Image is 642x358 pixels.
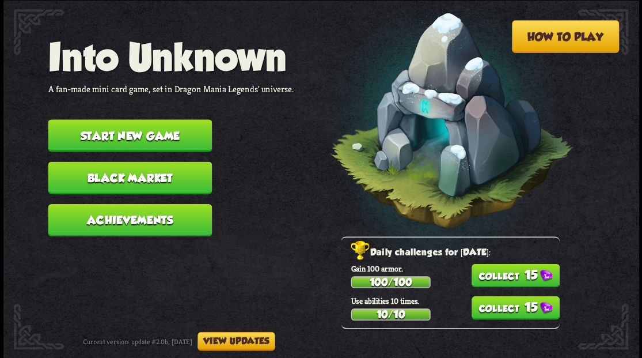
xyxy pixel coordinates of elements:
button: 15 [471,296,559,320]
button: Black Market [48,161,212,194]
div: Current version: update #2.0b, [DATE] [83,331,275,351]
h1: Into Unknown [48,35,294,78]
button: Achievements [48,204,212,236]
p: Use abilities 10 times. [351,295,559,306]
button: 15 [471,264,559,288]
p: A fan-made mini card game, set in Dragon Mania Legends' universe. [48,83,294,95]
button: How to play [511,20,619,53]
div: 10/10 [352,309,430,319]
button: View updates [197,331,275,351]
h2: Daily challenges for [DATE]: [351,244,559,261]
img: Golden_Trophy_Icon.png [351,240,370,261]
p: Gain 100 armor. [351,263,559,273]
button: Start new game [48,119,212,152]
div: 100/100 [352,277,430,287]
